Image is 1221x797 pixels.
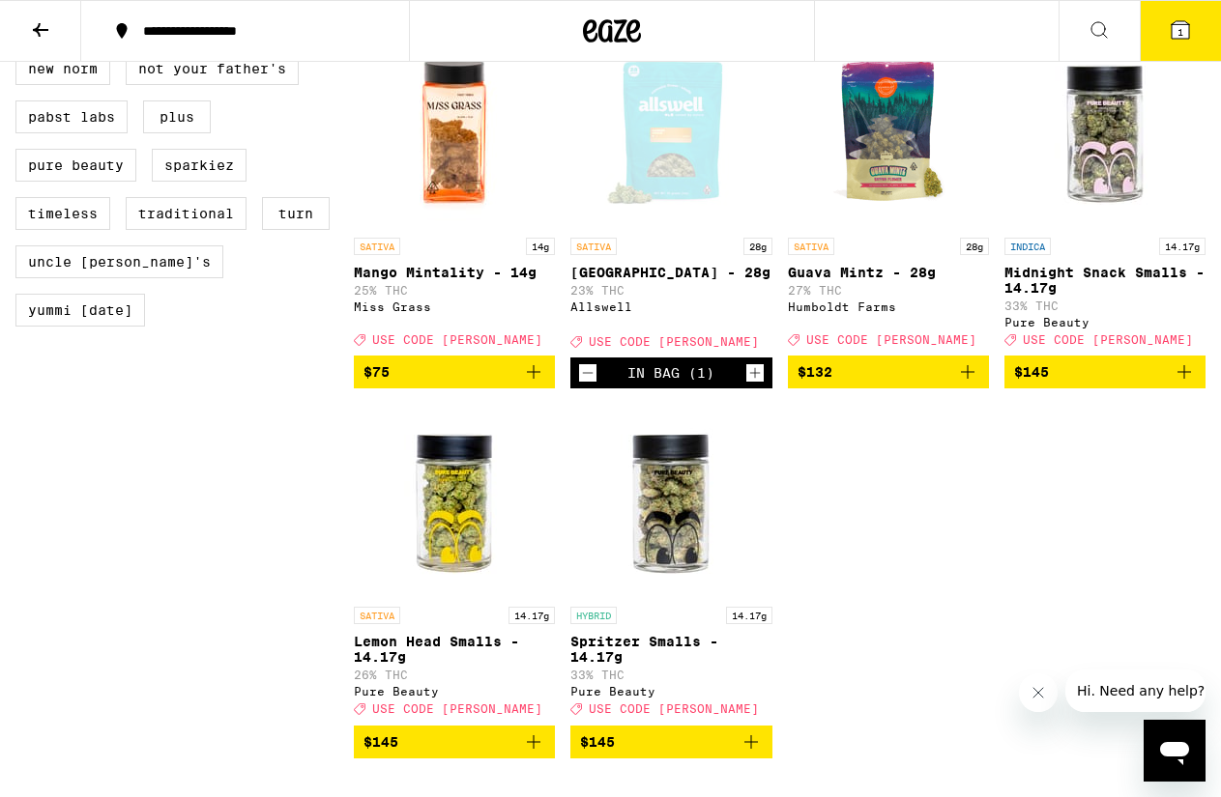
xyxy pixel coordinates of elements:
span: USE CODE [PERSON_NAME] [1023,333,1193,346]
label: Pabst Labs [15,100,128,133]
p: 27% THC [788,284,989,297]
label: turn [262,197,330,230]
label: Yummi [DATE] [15,294,145,327]
span: USE CODE [PERSON_NAME] [589,703,759,716]
div: In Bag (1) [627,365,714,381]
button: Add to bag [570,726,771,758]
label: Uncle [PERSON_NAME]'s [15,245,223,278]
iframe: Close message [1019,673,1058,712]
p: Spritzer Smalls - 14.17g [570,634,771,665]
div: Miss Grass [354,300,555,313]
p: SATIVA [354,607,400,624]
p: 14g [526,238,555,255]
button: Add to bag [354,726,555,758]
p: 33% THC [570,669,771,681]
div: Pure Beauty [570,685,771,697]
p: SATIVA [788,238,834,255]
img: Miss Grass - Mango Mintality - 14g [358,35,551,228]
span: USE CODE [PERSON_NAME] [589,335,759,348]
div: Pure Beauty [1004,316,1206,328]
button: Add to bag [1004,356,1206,388]
div: Humboldt Farms [788,300,989,313]
p: 25% THC [354,284,555,297]
label: Pure Beauty [15,149,136,182]
span: USE CODE [PERSON_NAME] [806,333,976,346]
p: Lemon Head Smalls - 14.17g [354,634,555,665]
span: USE CODE [PERSON_NAME] [372,333,542,346]
div: Pure Beauty [354,685,555,697]
p: SATIVA [570,238,617,255]
p: 28g [960,238,989,255]
button: Decrement [578,363,597,383]
p: Midnight Snack Smalls - 14.17g [1004,265,1206,296]
iframe: Button to launch messaging window [1144,720,1206,782]
p: HYBRID [570,607,617,624]
span: $145 [1014,364,1049,380]
p: 28g [743,238,772,255]
label: PLUS [143,100,211,133]
label: Sparkiez [152,149,247,182]
p: Mango Mintality - 14g [354,265,555,280]
p: 14.17g [509,607,555,624]
button: Add to bag [788,356,989,388]
label: Not Your Father's [126,52,299,85]
p: 26% THC [354,669,555,681]
a: Open page for Guava Mintz - 28g from Humboldt Farms [788,35,989,356]
p: [GEOGRAPHIC_DATA] - 28g [570,265,771,280]
iframe: Message from company [1065,669,1206,712]
img: Humboldt Farms - Guava Mintz - 28g [792,35,985,228]
p: 14.17g [726,607,772,624]
span: 1 [1177,26,1183,38]
label: Traditional [126,197,247,230]
p: 33% THC [1004,299,1206,312]
a: Open page for Spritzer Smalls - 14.17g from Pure Beauty [570,404,771,725]
img: Pure Beauty - Lemon Head Smalls - 14.17g [358,404,551,597]
p: SATIVA [354,238,400,255]
button: Increment [745,363,765,383]
label: Timeless [15,197,110,230]
p: Guava Mintz - 28g [788,265,989,280]
img: Pure Beauty - Midnight Snack Smalls - 14.17g [1008,35,1202,228]
button: 1 [1140,1,1221,61]
a: Open page for Garden Grove - 28g from Allswell [570,35,771,357]
p: 14.17g [1159,238,1206,255]
span: $75 [363,364,390,380]
span: $132 [798,364,832,380]
button: Add to bag [354,356,555,388]
a: Open page for Midnight Snack Smalls - 14.17g from Pure Beauty [1004,35,1206,356]
span: $145 [363,734,398,750]
a: Open page for Mango Mintality - 14g from Miss Grass [354,35,555,356]
p: INDICA [1004,238,1051,255]
span: $145 [580,734,615,750]
span: USE CODE [PERSON_NAME] [372,703,542,716]
p: 23% THC [570,284,771,297]
img: Pure Beauty - Spritzer Smalls - 14.17g [574,404,768,597]
label: New Norm [15,52,110,85]
div: Allswell [570,300,771,313]
a: Open page for Lemon Head Smalls - 14.17g from Pure Beauty [354,404,555,725]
